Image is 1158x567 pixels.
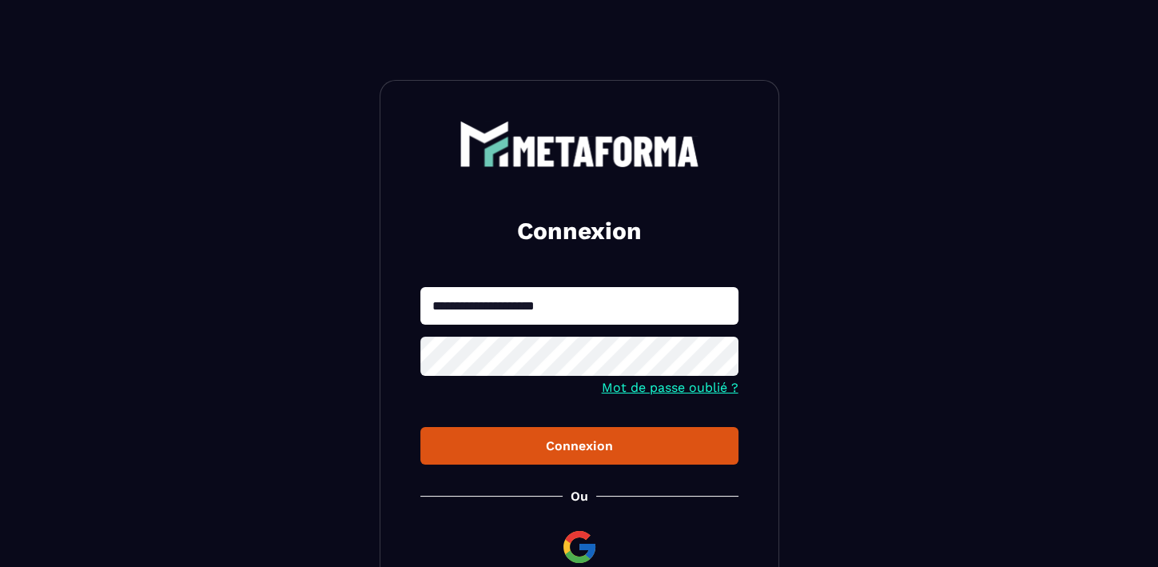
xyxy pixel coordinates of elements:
a: logo [420,121,738,167]
img: google [560,528,599,566]
h2: Connexion [440,215,719,247]
p: Ou [571,489,588,504]
img: logo [460,121,699,167]
button: Connexion [420,427,738,465]
div: Connexion [433,438,726,453]
a: Mot de passe oublié ? [602,380,738,395]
